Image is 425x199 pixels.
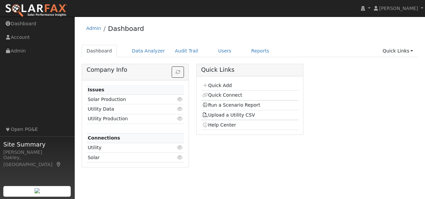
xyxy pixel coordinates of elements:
td: Utility Production [87,114,168,124]
a: Data Analyzer [127,45,170,57]
a: Reports [246,45,274,57]
td: Utility Data [87,104,168,114]
a: Dashboard [108,25,144,33]
a: Help Center [202,122,236,128]
div: [PERSON_NAME] [3,149,71,156]
i: Click to view [177,155,183,160]
span: Site Summary [3,140,71,149]
strong: Issues [88,87,104,92]
a: Quick Add [202,83,232,88]
i: Click to view [177,145,183,150]
img: retrieve [35,188,40,193]
div: Oakley, [GEOGRAPHIC_DATA] [3,154,71,168]
td: Solar Production [87,95,168,104]
a: Users [213,45,236,57]
strong: Connections [88,135,120,141]
a: Map [56,162,62,167]
i: Click to view [177,116,183,121]
span: [PERSON_NAME] [379,6,418,11]
a: Upload a Utility CSV [202,112,255,118]
i: Click to view [177,97,183,102]
a: Dashboard [82,45,117,57]
a: Admin [86,26,101,31]
h5: Quick Links [201,66,299,73]
a: Quick Links [378,45,418,57]
i: Click to view [177,107,183,111]
h5: Company Info [87,66,184,73]
a: Quick Connect [202,92,242,98]
a: Run a Scenario Report [202,102,260,108]
img: SolarFax [5,4,67,18]
td: Solar [87,153,168,162]
td: Utility [87,143,168,152]
a: Audit Trail [170,45,203,57]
